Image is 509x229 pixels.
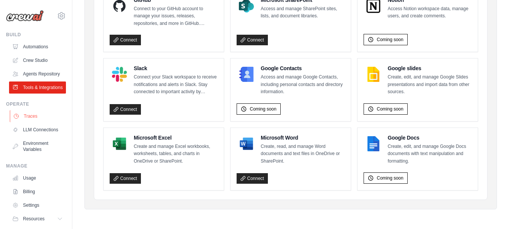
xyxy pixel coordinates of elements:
p: Connect to your GitHub account to manage your issues, releases, repositories, and more in GitHub.... [134,5,218,28]
div: Build [6,32,66,38]
p: Create and manage Excel workbooks, worksheets, tables, and charts in OneDrive or SharePoint. [134,143,218,165]
a: Agents Repository [9,68,66,80]
h4: Google slides [388,65,472,72]
a: LLM Connections [9,124,66,136]
a: Tools & Integrations [9,81,66,94]
a: Billing [9,186,66,198]
img: Google slides Logo [366,67,381,82]
span: Coming soon [377,175,404,181]
a: Settings [9,199,66,211]
a: Connect [110,173,141,184]
img: Google Contacts Logo [239,67,254,82]
h4: Microsoft Excel [134,134,218,141]
span: Coming soon [250,106,277,112]
p: Access and manage Google Contacts, including personal contacts and directory information. [261,74,345,96]
div: Operate [6,101,66,107]
p: Connect your Slack workspace to receive notifications and alerts in Slack. Stay connected to impo... [134,74,218,96]
span: Resources [23,216,44,222]
h4: Google Contacts [261,65,345,72]
div: Manage [6,163,66,169]
a: Crew Studio [9,54,66,66]
p: Create, edit, and manage Google Docs documents with text manipulation and formatting. [388,143,472,165]
span: Coming soon [377,37,404,43]
a: Usage [9,172,66,184]
a: Connect [110,35,141,45]
a: Traces [10,110,67,122]
img: Microsoft Excel Logo [112,136,127,151]
img: Logo [6,10,44,22]
h4: Microsoft Word [261,134,345,141]
h4: Slack [134,65,218,72]
p: Create, edit, and manage Google Slides presentations and import data from other sources. [388,74,472,96]
a: Environment Variables [9,137,66,155]
p: Create, read, and manage Word documents and text files in OneDrive or SharePoint. [261,143,345,165]
a: Connect [237,173,268,184]
p: Access and manage SharePoint sites, lists, and document libraries. [261,5,345,20]
a: Automations [9,41,66,53]
h4: Google Docs [388,134,472,141]
a: Connect [110,104,141,115]
p: Access Notion workspace data, manage users, and create comments. [388,5,472,20]
img: Microsoft Word Logo [239,136,254,151]
span: Coming soon [377,106,404,112]
img: Slack Logo [112,67,127,82]
a: Connect [237,35,268,45]
button: Resources [9,213,66,225]
img: Google Docs Logo [366,136,381,151]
